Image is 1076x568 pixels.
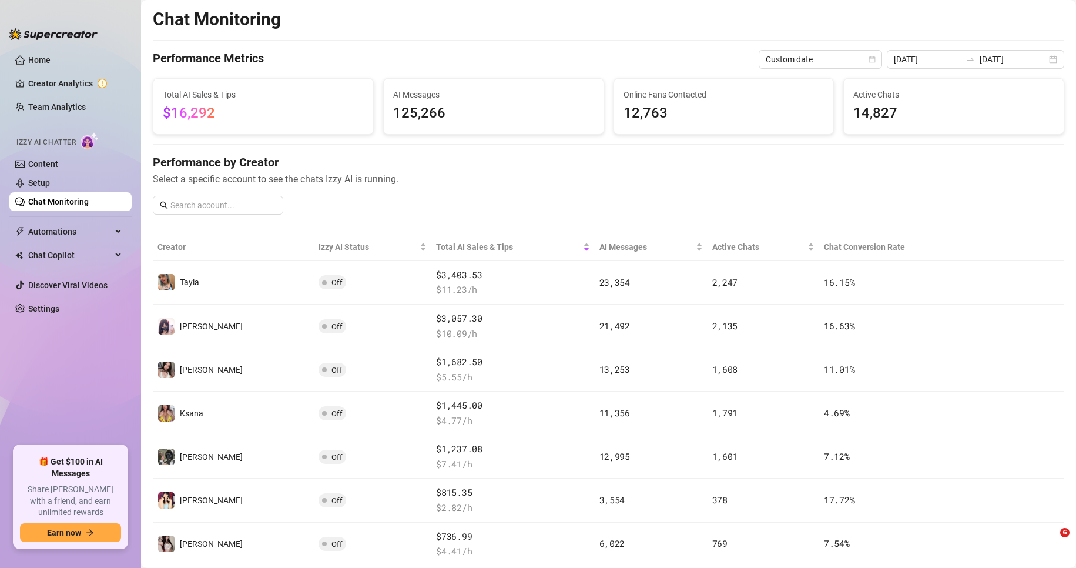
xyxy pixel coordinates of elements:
[436,327,589,341] span: $ 10.09 /h
[28,222,112,241] span: Automations
[624,88,824,101] span: Online Fans Contacted
[599,363,630,375] span: 13,253
[331,278,343,287] span: Off
[158,274,175,290] img: Tayla
[712,363,738,375] span: 1,608
[158,536,175,552] img: Naomi
[436,544,589,559] span: $ 4.41 /h
[15,251,23,259] img: Chat Copilot
[766,51,875,68] span: Custom date
[853,102,1054,125] span: 14,827
[712,320,738,332] span: 2,135
[599,450,630,462] span: 12,995
[824,450,850,462] span: 7.12 %
[180,365,243,375] span: [PERSON_NAME]
[894,53,961,66] input: Start date
[712,450,738,462] span: 1,601
[980,53,1047,66] input: End date
[28,102,86,112] a: Team Analytics
[624,102,824,125] span: 12,763
[1060,528,1070,537] span: 6
[712,276,738,288] span: 2,247
[16,137,76,148] span: Izzy AI Chatter
[436,283,589,297] span: $ 11.23 /h
[393,88,594,101] span: AI Messages
[708,233,819,261] th: Active Chats
[599,320,630,332] span: 21,492
[314,233,432,261] th: Izzy AI Status
[20,456,121,479] span: 🎁 Get $100 in AI Messages
[853,88,1054,101] span: Active Chats
[28,74,122,93] a: Creator Analytics exclamation-circle
[436,530,589,544] span: $736.99
[1036,528,1064,556] iframe: Intercom live chat
[824,276,854,288] span: 16.15 %
[824,537,850,549] span: 7.54 %
[331,322,343,331] span: Off
[47,528,81,537] span: Earn now
[15,227,25,236] span: thunderbolt
[966,55,975,64] span: swap-right
[599,276,630,288] span: 23,354
[595,233,708,261] th: AI Messages
[163,88,364,101] span: Total AI Sales & Tips
[436,442,589,456] span: $1,237.08
[824,407,850,419] span: 4.69 %
[824,363,854,375] span: 11.01 %
[81,132,99,149] img: AI Chatter
[436,457,589,472] span: $ 7.41 /h
[966,55,975,64] span: to
[436,268,589,282] span: $3,403.53
[160,201,168,209] span: search
[599,537,625,549] span: 6,022
[712,240,805,253] span: Active Chats
[158,318,175,335] img: Ayumi
[180,452,243,462] span: [PERSON_NAME]
[331,366,343,375] span: Off
[436,312,589,326] span: $3,057.30
[331,540,343,549] span: Off
[170,199,276,212] input: Search account...
[20,523,121,542] button: Earn nowarrow-right
[436,501,589,515] span: $ 2.82 /h
[331,453,343,462] span: Off
[819,233,973,261] th: Chat Conversion Rate
[436,355,589,369] span: $1,682.50
[28,197,89,206] a: Chat Monitoring
[153,172,1064,186] span: Select a specific account to see the chats Izzy AI is running.
[86,529,94,537] span: arrow-right
[28,159,58,169] a: Content
[436,240,580,253] span: Total AI Sales & Tips
[824,320,854,332] span: 16.63 %
[9,28,98,40] img: logo-BBDzfeDw.svg
[712,407,738,419] span: 1,791
[180,496,243,505] span: [PERSON_NAME]
[319,240,418,253] span: Izzy AI Status
[28,246,112,265] span: Chat Copilot
[180,322,243,331] span: [PERSON_NAME]
[599,240,693,253] span: AI Messages
[712,494,728,506] span: 378
[163,105,215,121] span: $16,292
[28,178,50,188] a: Setup
[180,539,243,549] span: [PERSON_NAME]
[153,233,314,261] th: Creator
[331,496,343,505] span: Off
[180,278,199,287] span: Tayla
[599,494,625,506] span: 3,554
[153,154,1064,171] h4: Performance by Creator
[599,407,630,419] span: 11,356
[20,484,121,519] span: Share [PERSON_NAME] with a friend, and earn unlimited rewards
[436,370,589,385] span: $ 5.55 /h
[436,399,589,413] span: $1,445.00
[431,233,594,261] th: Total AI Sales & Tips
[436,414,589,428] span: $ 4.77 /h
[869,56,876,63] span: calendar
[158,492,175,509] img: Melissa
[158,449,175,465] img: Luna
[158,405,175,422] img: Ksana
[28,304,59,313] a: Settings
[180,409,203,418] span: Ksana
[331,409,343,418] span: Off
[712,537,728,549] span: 769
